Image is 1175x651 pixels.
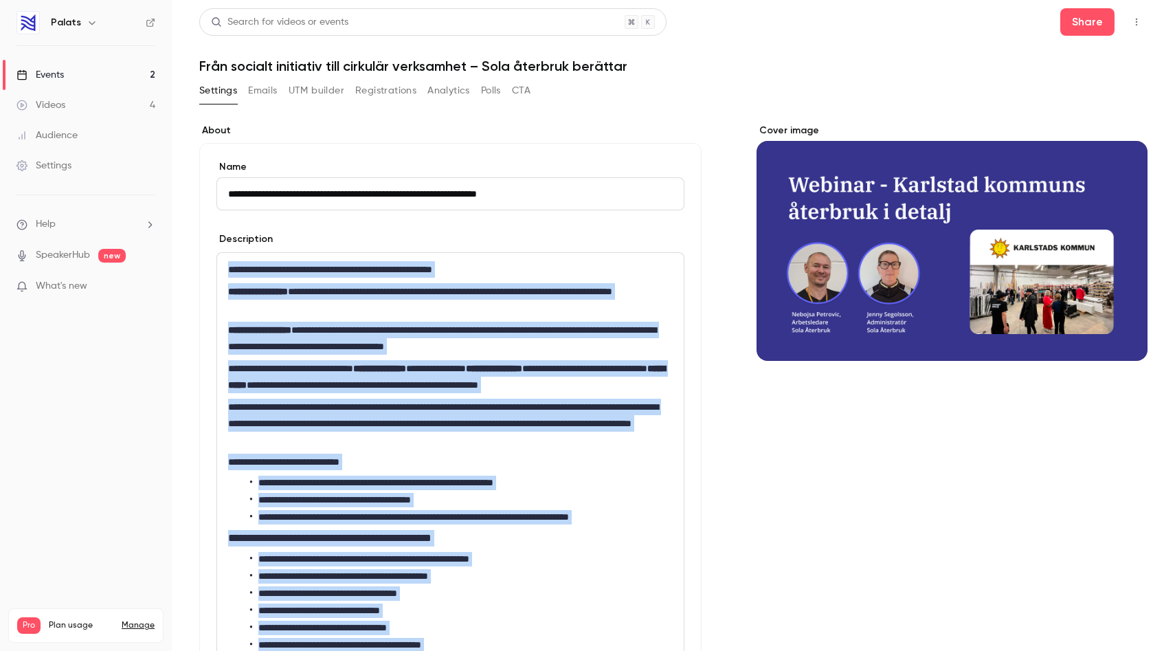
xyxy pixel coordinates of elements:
[199,80,237,102] button: Settings
[481,80,501,102] button: Polls
[216,160,684,174] label: Name
[355,80,416,102] button: Registrations
[211,15,348,30] div: Search for videos or events
[757,124,1148,137] label: Cover image
[1060,8,1115,36] button: Share
[139,280,155,293] iframe: Noticeable Trigger
[427,80,470,102] button: Analytics
[16,159,71,173] div: Settings
[17,12,39,34] img: Palats
[51,16,81,30] h6: Palats
[36,279,87,294] span: What's new
[16,68,64,82] div: Events
[98,249,126,263] span: new
[757,124,1148,361] section: Cover image
[216,232,273,246] label: Description
[16,217,155,232] li: help-dropdown-opener
[199,58,1148,74] h1: Från socialt initiativ till cirkulär verksamhet – Sola återbruk berättar
[36,248,90,263] a: SpeakerHub
[49,620,113,631] span: Plan usage
[16,98,65,112] div: Videos
[36,217,56,232] span: Help
[289,80,344,102] button: UTM builder
[122,620,155,631] a: Manage
[199,124,702,137] label: About
[16,129,78,142] div: Audience
[17,617,41,634] span: Pro
[248,80,277,102] button: Emails
[512,80,530,102] button: CTA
